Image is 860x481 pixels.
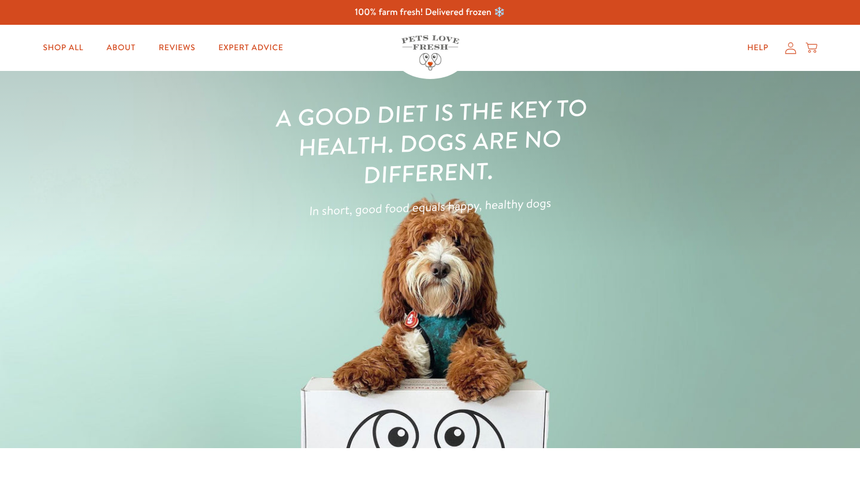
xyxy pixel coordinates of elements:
a: Help [738,36,778,59]
a: Expert Advice [209,36,292,59]
a: Shop All [33,36,92,59]
a: About [98,36,145,59]
p: In short, good food equals happy, healthy dogs [263,191,597,223]
a: Reviews [150,36,204,59]
img: Pets Love Fresh [401,35,459,70]
h1: A good diet is the key to health. Dogs are no different. [261,92,598,193]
